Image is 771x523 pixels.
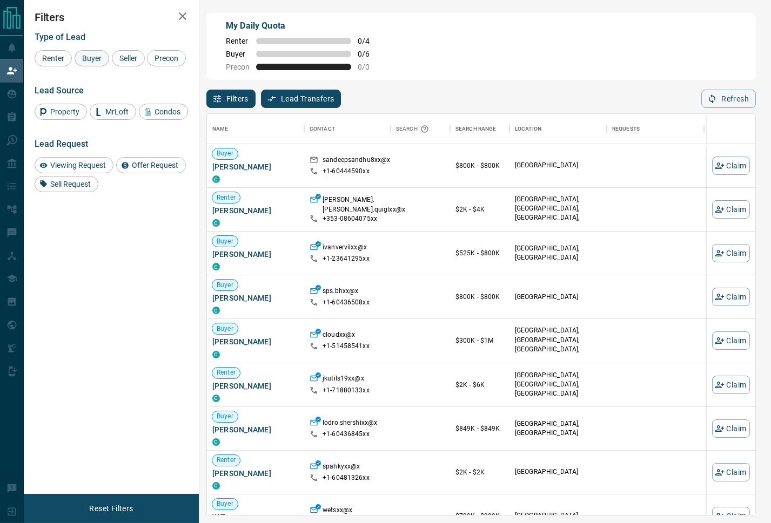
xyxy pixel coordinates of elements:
p: cloudxx@x [323,330,355,342]
div: condos.ca [212,482,220,490]
span: [PERSON_NAME] [212,336,299,347]
div: Contact [304,114,391,144]
h2: Filters [35,11,188,24]
p: +1- 23641295xx [323,254,370,263]
span: Property [46,107,83,116]
p: $300K - $1M [455,336,504,345]
div: condos.ca [212,307,220,314]
span: Buyer [78,54,105,63]
button: Claim [712,288,750,306]
span: [PERSON_NAME] [212,249,299,260]
div: Requests [607,114,704,144]
span: Lead Source [35,85,84,96]
p: [GEOGRAPHIC_DATA] [515,161,601,170]
p: [GEOGRAPHIC_DATA], [GEOGRAPHIC_DATA], [GEOGRAPHIC_DATA], [GEOGRAPHIC_DATA] [515,326,601,363]
div: condos.ca [212,395,220,402]
p: lodro.shershixx@x [323,418,377,430]
div: Renter [35,50,72,66]
span: Buyer [212,324,238,334]
p: $799K - $999K [455,511,504,521]
p: +1- 71880133xx [323,386,370,395]
span: Renter [212,368,240,377]
p: $800K - $800K [455,292,504,302]
p: wetsxx@x [323,506,352,517]
p: $2K - $2K [455,467,504,477]
span: Renter [226,37,250,45]
span: Buyer [212,149,238,158]
span: Buyer [226,50,250,58]
p: $2K - $4K [455,205,504,214]
p: spahkyxx@x [323,462,360,473]
span: [PERSON_NAME] [212,293,299,303]
p: [GEOGRAPHIC_DATA], [GEOGRAPHIC_DATA] [515,419,601,438]
span: 0 / 0 [358,63,381,71]
span: Seller [116,54,141,63]
span: W T [212,512,299,522]
span: Renter [212,456,240,465]
div: condos.ca [212,438,220,446]
span: Buyer [212,499,238,508]
p: [PERSON_NAME].[PERSON_NAME].quiglxx@x [323,195,405,214]
div: Seller [112,50,145,66]
div: Search Range [450,114,509,144]
p: +1- 60436845xx [323,430,370,439]
span: Buyer [212,237,238,246]
button: Lead Transfers [261,90,341,108]
div: Location [509,114,607,144]
div: Name [212,114,229,144]
button: Claim [712,331,750,350]
button: Reset Filters [82,499,140,518]
p: My Daily Quota [226,19,381,32]
button: Claim [712,463,750,481]
div: Location [515,114,541,144]
span: Sell Request [46,180,95,188]
span: Lead Request [35,139,88,149]
span: Type of Lead [35,32,85,42]
p: $525K - $800K [455,248,504,258]
p: sandeepsandhu8xx@x [323,155,390,167]
button: Claim [712,157,750,175]
div: condos.ca [212,263,220,270]
div: MrLoft [90,104,136,120]
p: $849K - $849K [455,424,504,433]
div: Property [35,104,87,120]
span: [PERSON_NAME] [212,161,299,172]
p: [GEOGRAPHIC_DATA] [515,511,601,520]
button: Claim [712,419,750,438]
span: Buyer [212,281,238,290]
p: $2K - $6K [455,380,504,390]
span: MrLoft [102,107,132,116]
p: +1- 60444590xx [323,167,370,176]
span: [PERSON_NAME] [212,381,299,391]
div: Sell Request [35,176,98,192]
p: [GEOGRAPHIC_DATA], [GEOGRAPHIC_DATA], [GEOGRAPHIC_DATA], [GEOGRAPHIC_DATA] [515,195,601,232]
p: $800K - $800K [455,161,504,171]
span: Buyer [212,412,238,421]
p: sps.bhxx@x [323,287,358,298]
span: Condos [151,107,184,116]
p: [GEOGRAPHIC_DATA] [515,467,601,477]
span: [PERSON_NAME] [212,205,299,216]
div: Search Range [455,114,497,144]
div: Requests [612,114,640,144]
p: [GEOGRAPHIC_DATA], [GEOGRAPHIC_DATA] [515,244,601,262]
p: +353- 08604075xx [323,214,377,223]
div: condos.ca [212,175,220,183]
span: Viewing Request [46,161,110,169]
div: Precon [147,50,186,66]
div: Viewing Request [35,157,113,173]
button: Refresh [701,90,756,108]
span: Renter [212,193,240,202]
p: +1- 60481326xx [323,473,370,483]
span: [PERSON_NAME] [212,424,299,435]
div: Contact [310,114,335,144]
span: Offer Request [128,161,182,169]
div: condos.ca [212,219,220,227]
span: 0 / 4 [358,37,381,45]
span: 0 / 6 [358,50,381,58]
p: ivanvervilxx@x [323,243,367,254]
p: +1- 51458541xx [323,342,370,351]
span: Precon [226,63,250,71]
span: Renter [38,54,68,63]
span: [PERSON_NAME] [212,468,299,479]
